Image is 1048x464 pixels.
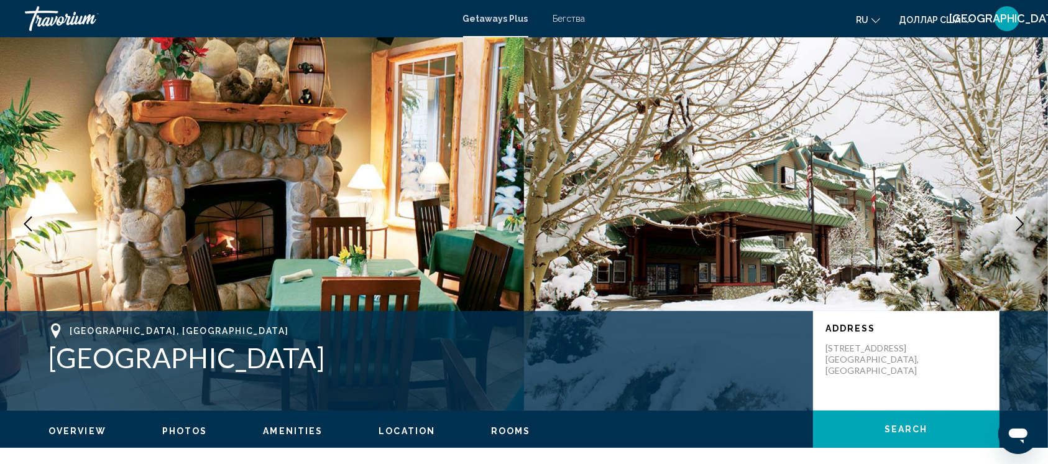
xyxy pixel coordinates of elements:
[25,6,451,31] a: Травориум
[553,14,586,24] a: Бегства
[162,425,208,437] button: Photos
[813,411,1000,448] button: Search
[263,426,323,436] span: Amenities
[70,326,288,336] span: [GEOGRAPHIC_DATA], [GEOGRAPHIC_DATA]
[1004,208,1036,239] button: Next image
[885,425,928,435] span: Search
[825,343,925,376] p: [STREET_ADDRESS] [GEOGRAPHIC_DATA], [GEOGRAPHIC_DATA]
[491,426,531,436] span: Rooms
[856,15,868,25] font: ru
[263,425,323,437] button: Amenities
[48,425,106,437] button: Overview
[162,426,208,436] span: Photos
[48,426,106,436] span: Overview
[825,323,987,333] p: Address
[491,425,531,437] button: Rooms
[899,15,960,25] font: доллар США
[12,208,44,239] button: Previous image
[899,11,972,29] button: Изменить валюту
[48,341,801,374] h1: [GEOGRAPHIC_DATA]
[463,14,528,24] a: Getaways Plus
[379,425,435,437] button: Location
[998,414,1038,454] iframe: Кнопка запуска окна обмена сообщениями
[379,426,435,436] span: Location
[991,6,1023,32] button: Меню пользователя
[856,11,880,29] button: Изменить язык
